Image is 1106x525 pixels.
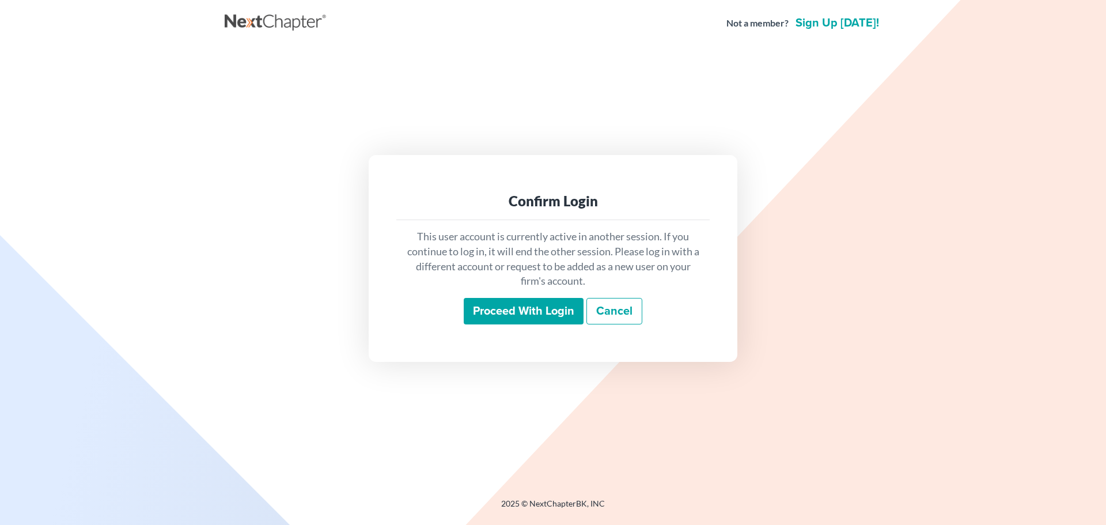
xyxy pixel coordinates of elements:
[406,192,700,210] div: Confirm Login
[406,229,700,289] p: This user account is currently active in another session. If you continue to log in, it will end ...
[586,298,642,324] a: Cancel
[726,17,789,30] strong: Not a member?
[464,298,584,324] input: Proceed with login
[793,17,881,29] a: Sign up [DATE]!
[225,498,881,519] div: 2025 © NextChapterBK, INC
